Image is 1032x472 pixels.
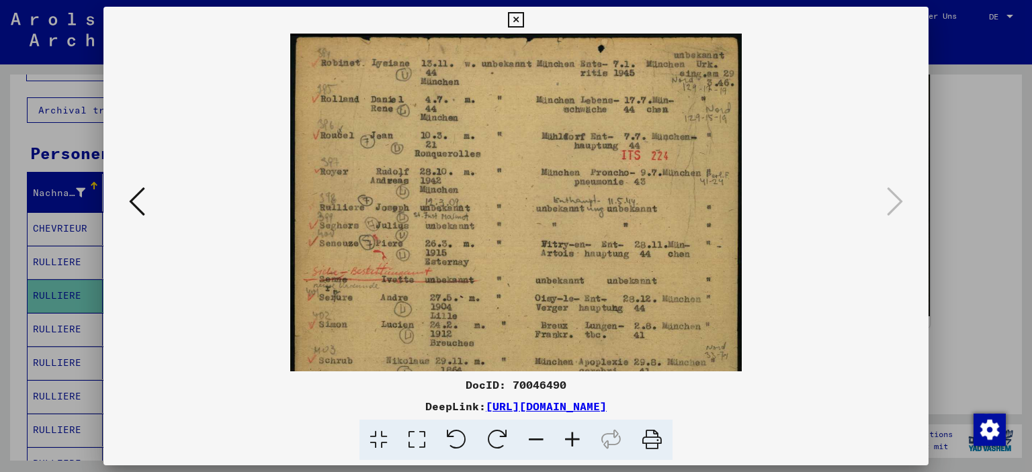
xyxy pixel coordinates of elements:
div: DeepLink: [103,398,929,414]
div: DocID: 70046490 [103,377,929,393]
a: [URL][DOMAIN_NAME] [486,399,607,413]
img: Zustimmung ändern [974,414,1006,446]
div: Zustimmung ändern [973,413,1005,445]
